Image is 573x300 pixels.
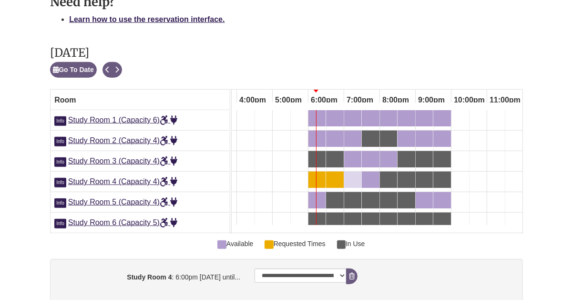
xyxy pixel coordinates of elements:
strong: Study Room 4 [127,273,172,281]
a: 8:30pm Wednesday, October 15, 2025 - Study Room 1 - Available [398,110,415,126]
a: 9:30pm Wednesday, October 15, 2025 - Study Room 4 - In Use [433,172,451,188]
a: 8:30pm Wednesday, October 15, 2025 - Study Room 3 - In Use [398,151,415,167]
a: 9:00pm Wednesday, October 15, 2025 - Study Room 5 - Available [416,192,433,208]
a: Study Room 5 (Capacity 4) [68,198,178,206]
a: 8:00pm Wednesday, October 15, 2025 - Study Room 6 - In Use [380,213,397,229]
a: 6:30pm Wednesday, October 15, 2025 - Study Room 5 - In Use [326,192,344,208]
a: 8:30pm Wednesday, October 15, 2025 - Study Room 4 - In Use [398,172,415,188]
a: 9:30pm Wednesday, October 15, 2025 - Study Room 6 - In Use [433,213,451,229]
a: 7:30pm Wednesday, October 15, 2025 - Study Room 6 - In Use [362,213,379,229]
button: Previous [102,62,113,78]
a: Click for more info about Study Room 1 (Capacity 6) [54,116,68,124]
a: 8:00pm Wednesday, October 15, 2025 - Study Room 4 - In Use [380,172,397,188]
a: 6:00pm Wednesday, October 15, 2025 - Study Room 4 - Available [308,172,326,188]
a: 9:00pm Wednesday, October 15, 2025 - Study Room 1 - Available [416,110,433,126]
a: 8:00pm Wednesday, October 15, 2025 - Study Room 1 - Available [380,110,397,126]
a: Study Room 6 (Capacity 5) [68,218,178,227]
span: Info [54,157,66,167]
a: 6:30pm Wednesday, October 15, 2025 - Study Room 2 - Available [326,131,344,147]
span: Info [54,198,66,208]
a: 9:30pm Wednesday, October 15, 2025 - Study Room 1 - Available [433,110,451,126]
span: 9:00pm [416,92,447,108]
a: Study Room 4 (Capacity 4) [68,177,178,186]
a: 8:30pm Wednesday, October 15, 2025 - Study Room 6 - In Use [398,213,415,229]
a: 6:00pm Wednesday, October 15, 2025 - Study Room 5 - Available [308,192,326,208]
a: Study Room 3 (Capacity 4) [68,157,178,165]
a: 9:00pm Wednesday, October 15, 2025 - Study Room 3 - In Use [416,151,433,167]
a: 6:00pm Wednesday, October 15, 2025 - Study Room 6 - In Use [308,213,326,229]
span: 4:00pm [237,92,268,108]
span: Available [217,238,253,249]
a: 9:30pm Wednesday, October 15, 2025 - Study Room 3 - In Use [433,151,451,167]
a: 6:00pm Wednesday, October 15, 2025 - Study Room 3 - In Use [308,151,326,167]
a: Click for more info about Study Room 4 (Capacity 4) [54,177,68,186]
a: 7:00pm Wednesday, October 15, 2025 - Study Room 4 - Available [344,172,361,188]
a: 7:30pm Wednesday, October 15, 2025 - Study Room 1 - Available [362,110,379,126]
a: Learn how to use the reservation interface. [69,15,225,23]
span: Info [54,137,66,146]
button: Go To Date [50,62,97,78]
span: 11:00pm [487,92,523,108]
a: 7:00pm Wednesday, October 15, 2025 - Study Room 5 - In Use [344,192,361,208]
a: 6:00pm Wednesday, October 15, 2025 - Study Room 1 - Available [308,110,326,126]
a: Click for more info about Study Room 3 (Capacity 4) [54,157,68,165]
a: 8:00pm Wednesday, October 15, 2025 - Study Room 5 - In Use [380,192,397,208]
a: 6:00pm Wednesday, October 15, 2025 - Study Room 2 - Available [308,131,326,147]
span: 10:00pm [451,92,487,108]
span: Info [54,116,66,126]
a: 7:30pm Wednesday, October 15, 2025 - Study Room 3 - Available [362,151,379,167]
a: Click for more info about Study Room 2 (Capacity 4) [54,136,68,145]
a: Click for more info about Study Room 6 (Capacity 5) [54,218,68,227]
a: Study Room 2 (Capacity 4) [68,136,178,145]
a: 8:00pm Wednesday, October 15, 2025 - Study Room 3 - Available [380,151,397,167]
a: 8:00pm Wednesday, October 15, 2025 - Study Room 2 - In Use [380,131,397,147]
h2: [DATE] [50,47,122,59]
a: 6:30pm Wednesday, October 15, 2025 - Study Room 3 - In Use [326,151,344,167]
a: 9:30pm Wednesday, October 15, 2025 - Study Room 5 - Available [433,192,451,208]
span: 7:00pm [344,92,376,108]
a: Study Room 1 (Capacity 6) [68,116,178,124]
span: In Use [337,238,365,249]
a: 9:00pm Wednesday, October 15, 2025 - Study Room 6 - In Use [416,213,433,229]
a: 6:30pm Wednesday, October 15, 2025 - Study Room 1 - Available [326,110,344,126]
span: Info [54,178,66,187]
a: 9:30pm Wednesday, October 15, 2025 - Study Room 2 - Available [433,131,451,147]
span: 8:00pm [380,92,411,108]
a: 6:30pm Wednesday, October 15, 2025 - Study Room 4 - Available [326,172,344,188]
a: 8:30pm Wednesday, October 15, 2025 - Study Room 5 - In Use [398,192,415,208]
button: Next [112,62,122,78]
a: 7:30pm Wednesday, October 15, 2025 - Study Room 2 - In Use [362,131,379,147]
span: 5:00pm [273,92,304,108]
span: Info [54,219,66,228]
a: 7:30pm Wednesday, October 15, 2025 - Study Room 5 - In Use [362,192,379,208]
a: 8:30pm Wednesday, October 15, 2025 - Study Room 2 - Available [398,131,415,147]
span: 6:00pm [308,92,340,108]
a: 9:00pm Wednesday, October 15, 2025 - Study Room 4 - In Use [416,172,433,188]
a: 7:00pm Wednesday, October 15, 2025 - Study Room 6 - In Use [344,213,361,229]
a: 7:00pm Wednesday, October 15, 2025 - Study Room 3 - Available [344,151,361,167]
a: 7:00pm Wednesday, October 15, 2025 - Study Room 2 - Available [344,131,361,147]
span: Room [54,96,76,104]
a: 6:30pm Wednesday, October 15, 2025 - Study Room 6 - In Use [326,213,344,229]
a: Click for more info about Study Room 5 (Capacity 4) [54,198,68,206]
a: 7:00pm Wednesday, October 15, 2025 - Study Room 1 - Available [344,110,361,126]
span: Requested Times [265,238,325,249]
a: 7:30pm Wednesday, October 15, 2025 - Study Room 4 - Available [362,172,379,188]
a: 9:00pm Wednesday, October 15, 2025 - Study Room 2 - Available [416,131,433,147]
label: : 6:00pm [DATE] until... [52,269,247,282]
